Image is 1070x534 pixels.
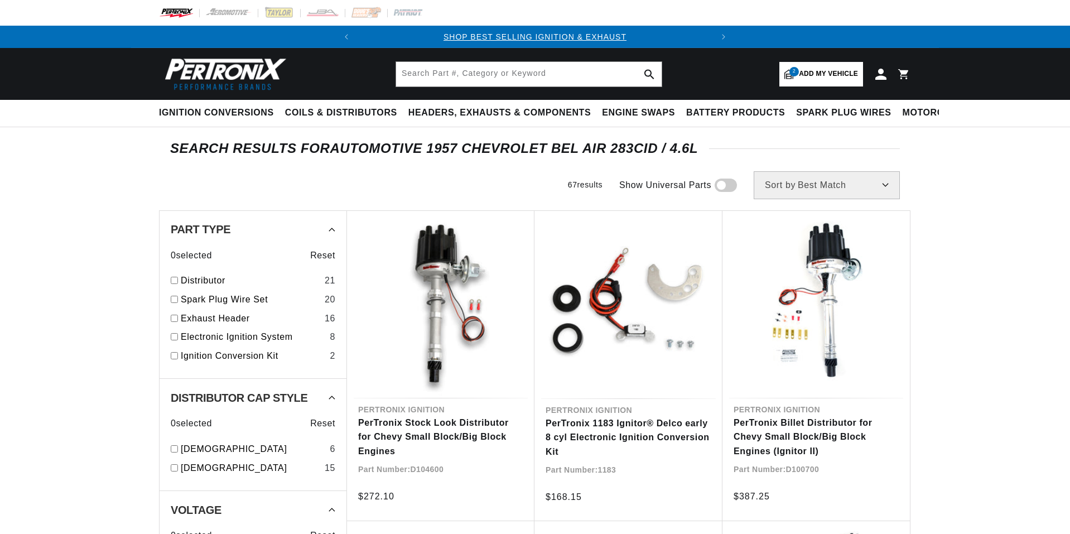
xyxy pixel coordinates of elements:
a: Spark Plug Wire Set [181,292,320,307]
span: Coils & Distributors [285,107,397,119]
span: Engine Swaps [602,107,675,119]
summary: Motorcycle [897,100,975,126]
a: Distributor [181,273,320,288]
span: Reset [310,416,335,431]
summary: Spark Plug Wires [791,100,897,126]
summary: Engine Swaps [596,100,681,126]
span: Sort by [765,181,796,190]
button: Translation missing: en.sections.announcements.previous_announcement [335,26,358,48]
slideshow-component: Translation missing: en.sections.announcements.announcement_bar [131,26,939,48]
span: Battery Products [686,107,785,119]
div: 16 [325,311,335,326]
span: Spark Plug Wires [796,107,891,119]
div: 8 [330,330,335,344]
img: Pertronix [159,55,287,93]
span: 0 selected [171,248,212,263]
summary: Battery Products [681,100,791,126]
a: Exhaust Header [181,311,320,326]
summary: Ignition Conversions [159,100,279,126]
a: [DEMOGRAPHIC_DATA] [181,442,325,456]
span: Part Type [171,224,230,235]
a: Ignition Conversion Kit [181,349,325,363]
a: 2Add my vehicle [779,62,863,86]
div: SEARCH RESULTS FOR Automotive 1957 Chevrolet Bel Air 283cid / 4.6L [170,143,900,154]
span: 2 [789,67,799,76]
div: 20 [325,292,335,307]
span: Ignition Conversions [159,107,274,119]
div: 2 [330,349,335,363]
a: [DEMOGRAPHIC_DATA] [181,461,320,475]
button: search button [637,62,662,86]
a: Electronic Ignition System [181,330,325,344]
a: SHOP BEST SELLING IGNITION & EXHAUST [444,32,626,41]
select: Sort by [754,171,900,199]
a: PerTronix 1183 Ignitor® Delco early 8 cyl Electronic Ignition Conversion Kit [546,416,711,459]
div: 21 [325,273,335,288]
input: Search Part #, Category or Keyword [396,62,662,86]
span: 0 selected [171,416,212,431]
span: Motorcycle [903,107,969,119]
span: 67 results [568,180,603,189]
div: 15 [325,461,335,475]
summary: Headers, Exhausts & Components [403,100,596,126]
div: 1 of 2 [358,31,712,43]
a: PerTronix Billet Distributor for Chevy Small Block/Big Block Engines (Ignitor II) [734,416,899,459]
span: Voltage [171,504,221,516]
button: Translation missing: en.sections.announcements.next_announcement [712,26,735,48]
summary: Coils & Distributors [279,100,403,126]
span: Headers, Exhausts & Components [408,107,591,119]
a: PerTronix Stock Look Distributor for Chevy Small Block/Big Block Engines [358,416,523,459]
span: Add my vehicle [799,69,858,79]
span: Reset [310,248,335,263]
span: Show Universal Parts [619,178,711,193]
div: Announcement [358,31,712,43]
span: Distributor Cap Style [171,392,307,403]
div: 6 [330,442,335,456]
